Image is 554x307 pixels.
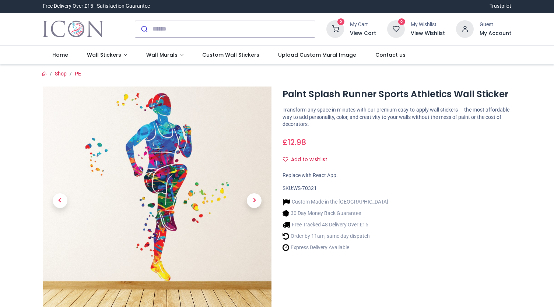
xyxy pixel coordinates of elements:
div: Replace with React App. [283,172,511,179]
a: Previous [43,121,77,281]
p: Transform any space in minutes with our premium easy-to-apply wall stickers — the most affordable... [283,106,511,128]
a: View Wishlist [411,30,445,37]
button: Add to wishlistAdd to wishlist [283,153,334,166]
span: Wall Stickers [87,51,121,59]
a: Wall Murals [137,46,193,65]
a: View Cart [350,30,376,37]
li: 30 Day Money Back Guarantee [283,209,388,217]
span: Previous [53,193,67,208]
span: Next [247,193,262,208]
span: Upload Custom Mural Image [278,51,356,59]
button: Submit [135,21,152,37]
li: Free Tracked 48 Delivery Over £15 [283,221,388,229]
span: WS-70321 [293,185,317,191]
sup: 0 [398,18,405,25]
span: Contact us [375,51,406,59]
a: Logo of Icon Wall Stickers [43,19,104,39]
div: Free Delivery Over £15 - Satisfaction Guarantee [43,3,150,10]
h1: Paint Splash Runner Sports Athletics Wall Sticker [283,88,511,100]
li: Order by 11am, same day dispatch [283,232,388,240]
div: Guest [480,21,511,28]
a: PE [75,71,81,77]
span: Home [52,51,68,59]
span: Wall Murals [146,51,178,59]
a: 0 [387,25,405,31]
div: SKU: [283,185,511,192]
a: My Account [480,30,511,37]
div: My Cart [350,21,376,28]
a: Wall Stickers [77,46,137,65]
i: Add to wishlist [283,157,288,162]
a: Next [237,121,271,281]
span: £ [283,137,306,148]
span: 12.98 [288,137,306,148]
a: 0 [326,25,344,31]
span: Custom Wall Stickers [202,51,259,59]
a: Trustpilot [490,3,511,10]
a: Shop [55,71,67,77]
li: Custom Made in the [GEOGRAPHIC_DATA] [283,198,388,206]
li: Express Delivery Available [283,244,388,251]
sup: 0 [337,18,344,25]
div: My Wishlist [411,21,445,28]
img: Icon Wall Stickers [43,19,104,39]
